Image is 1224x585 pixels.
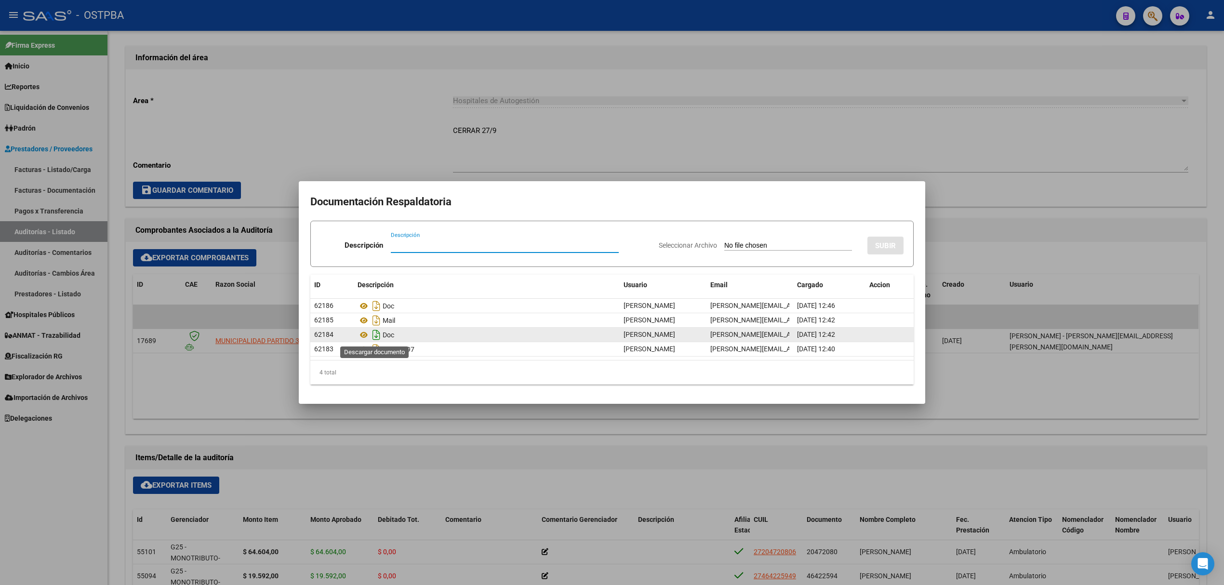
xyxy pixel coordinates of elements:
[710,331,920,338] span: [PERSON_NAME][EMAIL_ADDRESS][PERSON_NAME][DOMAIN_NAME]
[793,275,865,295] datatable-header-cell: Cargado
[314,281,320,289] span: ID
[624,281,647,289] span: Usuario
[345,240,383,251] p: Descripción
[867,237,904,254] button: SUBIR
[1191,552,1214,575] div: Open Intercom Messenger
[370,342,383,357] i: Descargar documento
[358,281,394,289] span: Descripción
[797,331,835,338] span: [DATE] 12:42
[875,241,896,250] span: SUBIR
[620,275,706,295] datatable-header-cell: Usuario
[624,302,675,309] span: [PERSON_NAME]
[314,316,333,324] span: 62185
[314,302,333,309] span: 62186
[797,281,823,289] span: Cargado
[314,331,333,338] span: 62184
[310,193,914,211] h2: Documentación Respaldatoria
[624,316,675,324] span: [PERSON_NAME]
[710,281,728,289] span: Email
[310,275,354,295] datatable-header-cell: ID
[358,313,616,328] div: Mail
[797,316,835,324] span: [DATE] 12:42
[310,360,914,385] div: 4 total
[370,327,383,343] i: Descargar documento
[370,298,383,314] i: Descargar documento
[659,241,717,249] span: Seleccionar Archivo
[624,331,675,338] span: [PERSON_NAME]
[865,275,914,295] datatable-header-cell: Accion
[358,298,616,314] div: Doc
[710,302,920,309] span: [PERSON_NAME][EMAIL_ADDRESS][PERSON_NAME][DOMAIN_NAME]
[314,345,333,353] span: 62183
[354,275,620,295] datatable-header-cell: Descripción
[358,327,616,343] div: Doc
[797,302,835,309] span: [DATE] 12:46
[869,281,890,289] span: Accion
[624,345,675,353] span: [PERSON_NAME]
[710,345,920,353] span: [PERSON_NAME][EMAIL_ADDRESS][PERSON_NAME][DOMAIN_NAME]
[797,345,835,353] span: [DATE] 12:40
[370,313,383,328] i: Descargar documento
[710,316,920,324] span: [PERSON_NAME][EMAIL_ADDRESS][PERSON_NAME][DOMAIN_NAME]
[358,342,616,357] div: Hr 126897
[706,275,793,295] datatable-header-cell: Email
